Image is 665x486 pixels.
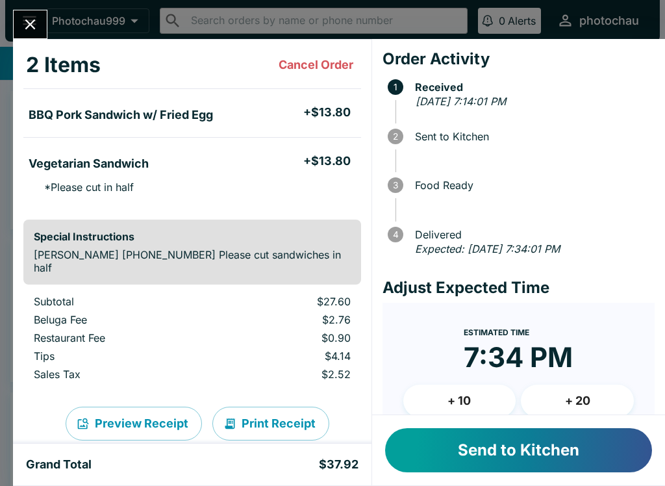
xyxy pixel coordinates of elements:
p: $27.60 [226,295,351,308]
button: Cancel Order [273,52,358,78]
span: Delivered [408,229,655,240]
p: $2.76 [226,313,351,326]
button: + 20 [521,385,634,417]
span: Sent to Kitchen [408,131,655,142]
p: Subtotal [34,295,205,308]
h3: 2 Items [26,52,101,78]
p: $0.90 [226,331,351,344]
button: Print Receipt [212,407,329,441]
p: Tips [34,350,205,363]
h5: Grand Total [26,457,92,472]
h6: Special Instructions [34,230,351,243]
time: 7:34 PM [464,340,573,374]
h5: $37.92 [319,457,358,472]
p: $2.52 [226,368,351,381]
table: orders table [23,42,361,209]
span: Received [408,81,655,93]
span: Estimated Time [464,327,529,337]
h4: Order Activity [383,49,655,69]
button: Close [14,10,47,38]
p: Restaurant Fee [34,331,205,344]
em: [DATE] 7:14:01 PM [416,95,506,108]
button: Send to Kitchen [385,428,652,472]
h5: BBQ Pork Sandwich w/ Fried Egg [29,107,213,123]
text: 4 [392,229,398,240]
p: [PERSON_NAME] [PHONE_NUMBER] Please cut sandwiches in half [34,248,351,274]
text: 3 [393,180,398,190]
p: Beluga Fee [34,313,205,326]
text: 2 [393,131,398,142]
p: $4.14 [226,350,351,363]
span: Food Ready [408,179,655,191]
h5: Vegetarian Sandwich [29,156,149,172]
h4: Adjust Expected Time [383,278,655,298]
button: Preview Receipt [66,407,202,441]
text: 1 [394,82,397,92]
button: + 10 [403,385,516,417]
em: Expected: [DATE] 7:34:01 PM [415,242,560,255]
h5: + $13.80 [303,153,351,169]
h5: + $13.80 [303,105,351,120]
table: orders table [23,295,361,386]
p: Sales Tax [34,368,205,381]
p: * Please cut in half [34,181,134,194]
